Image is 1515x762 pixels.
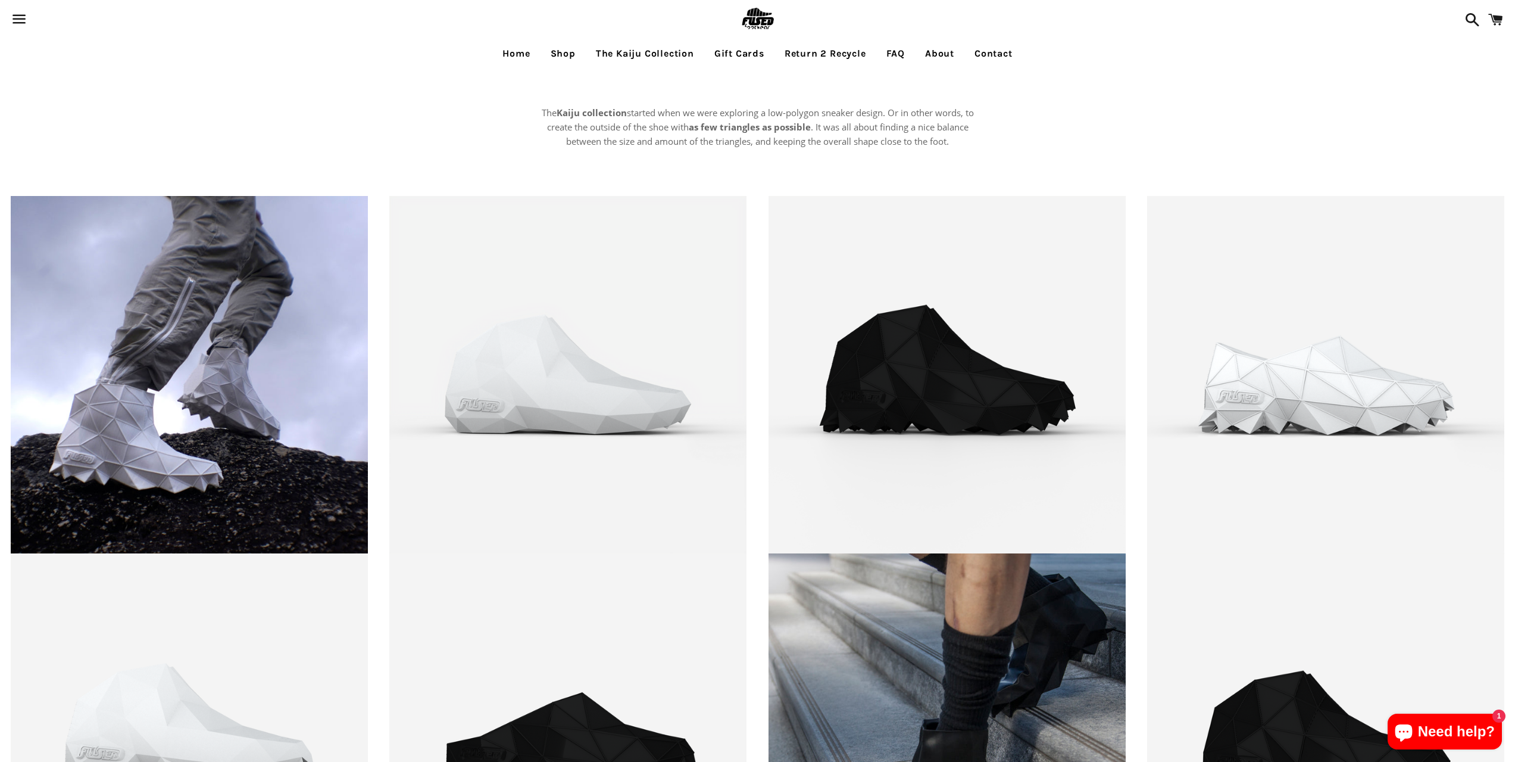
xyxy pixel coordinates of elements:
a: Return 2 Recycle [776,39,875,69]
a: [3D printed Shoes] - lightweight custom 3dprinted shoes sneakers sandals fused footwear [1136,196,1515,553]
a: About [916,39,963,69]
a: Home [493,39,539,69]
a: FAQ [877,39,914,69]
strong: as few triangles as possible [689,121,811,133]
a: Shop [542,39,585,69]
a: The Kaiju Collection [587,39,703,69]
a: [3D printed Shoes] - lightweight custom 3dprinted shoes sneakers sandals fused footwear [379,196,757,553]
a: [3D printed Shoes] - lightweight custom 3dprinted shoes sneakers sandals fused footwear [758,196,1136,553]
a: Gift Cards [705,39,773,69]
inbox-online-store-chat: Shopify online store chat [1384,714,1505,752]
strong: Kaiju collection [557,107,627,119]
a: Contact [966,39,1022,69]
p: The started when we were exploring a low-polygon sneaker design. Or in other words, to create the... [538,105,978,148]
